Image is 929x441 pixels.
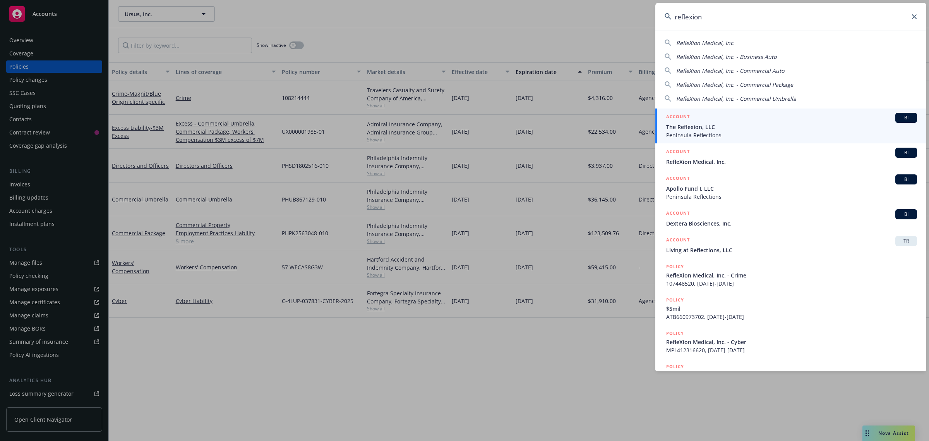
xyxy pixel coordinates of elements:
[655,258,926,292] a: POLICYRefleXion Medical, Inc. - Crime107448520, [DATE]-[DATE]
[655,170,926,205] a: ACCOUNTBIApollo Fund I, LLCPeninsula Reflections
[676,67,784,74] span: RefleXion Medical, Inc. - Commercial Auto
[655,143,926,170] a: ACCOUNTBIRefleXion Medical, Inc.
[666,148,690,157] h5: ACCOUNT
[666,338,917,346] span: RefleXion Medical, Inc. - Cyber
[655,358,926,392] a: POLICY
[666,193,917,201] span: Peninsula Reflections
[666,219,917,227] span: Dextera Biosciences, Inc.
[666,346,917,354] span: MPL412316620, [DATE]-[DATE]
[655,3,926,31] input: Search...
[655,109,926,143] a: ACCOUNTBIThe Reflexion, LLCPeninsula Reflections
[676,39,735,47] span: RefleXion Medical, Inc.
[666,296,684,304] h5: POLICY
[666,209,690,219] h5: ACCOUNT
[666,236,690,245] h5: ACCOUNT
[655,325,926,358] a: POLICYRefleXion Medical, Inc. - CyberMPL412316620, [DATE]-[DATE]
[666,123,917,131] span: The Reflexion, LLC
[655,205,926,232] a: ACCOUNTBIDextera Biosciences, Inc.
[666,313,917,321] span: ATB660973702, [DATE]-[DATE]
[655,292,926,325] a: POLICY$5milATB660973702, [DATE]-[DATE]
[676,95,796,102] span: RefleXion Medical, Inc. - Commercial Umbrella
[655,232,926,258] a: ACCOUNTTRLiving at Reflections, LLC
[676,81,793,88] span: RefleXion Medical, Inc. - Commercial Package
[898,176,914,183] span: BI
[666,184,917,193] span: Apollo Fund I, LLC
[666,363,684,370] h5: POLICY
[666,113,690,122] h5: ACCOUNT
[666,305,917,313] span: $5mil
[666,131,917,139] span: Peninsula Reflections
[666,174,690,184] h5: ACCOUNT
[666,263,684,270] h5: POLICY
[898,211,914,218] span: BI
[898,149,914,156] span: BI
[898,238,914,245] span: TR
[676,53,776,60] span: RefleXion Medical, Inc. - Business Auto
[666,279,917,288] span: 107448520, [DATE]-[DATE]
[666,329,684,337] h5: POLICY
[898,114,914,121] span: BI
[666,158,917,166] span: RefleXion Medical, Inc.
[666,271,917,279] span: RefleXion Medical, Inc. - Crime
[666,246,917,254] span: Living at Reflections, LLC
